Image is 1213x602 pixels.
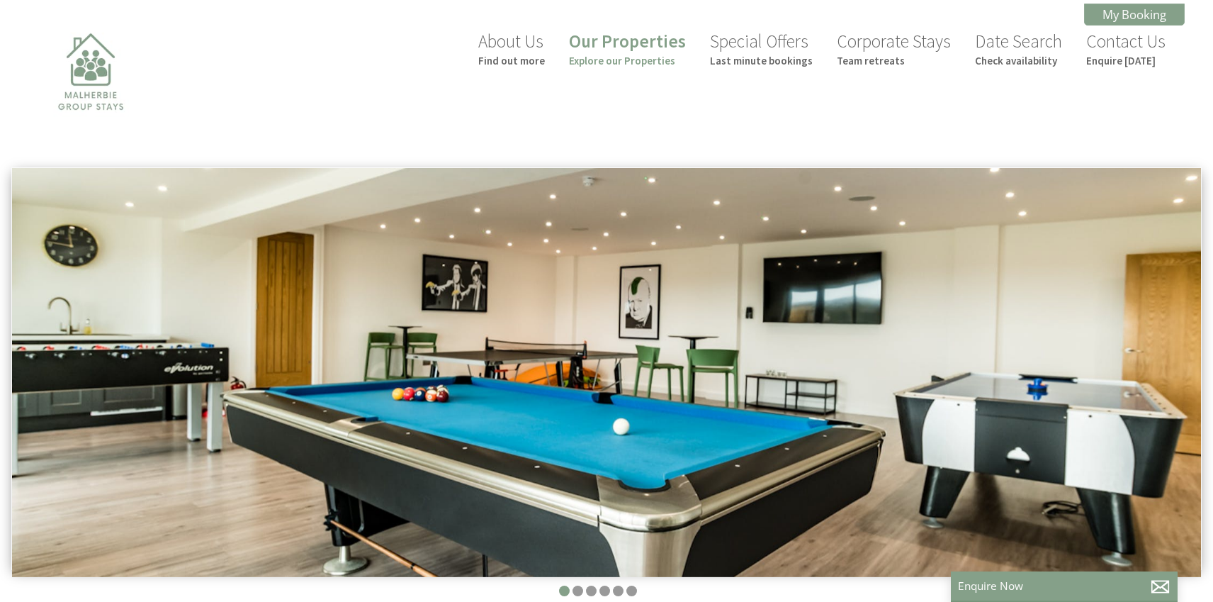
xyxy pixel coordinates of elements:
[837,30,951,67] a: Corporate StaysTeam retreats
[478,30,545,67] a: About UsFind out more
[958,579,1170,593] p: Enquire Now
[569,54,686,67] small: Explore our Properties
[569,30,686,67] a: Our PropertiesExplore our Properties
[837,54,951,67] small: Team retreats
[478,54,545,67] small: Find out more
[1084,4,1185,26] a: My Booking
[1086,54,1166,67] small: Enquire [DATE]
[975,30,1062,67] a: Date SearchCheck availability
[710,54,813,67] small: Last minute bookings
[1086,30,1166,67] a: Contact UsEnquire [DATE]
[20,24,162,166] img: Malherbie Group Stays
[975,54,1062,67] small: Check availability
[710,30,813,67] a: Special OffersLast minute bookings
